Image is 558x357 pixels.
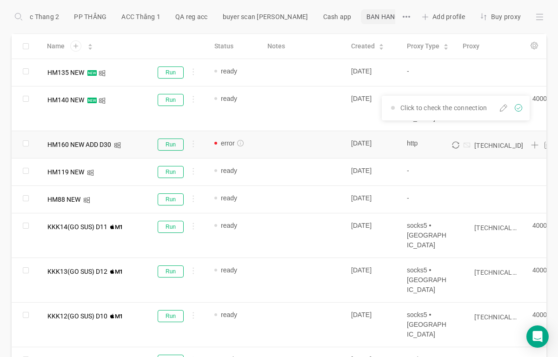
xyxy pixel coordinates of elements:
i: icon: windows [87,169,94,176]
i: icon: caret-down [88,46,93,49]
i: icon: caret-up [379,43,384,46]
div: ACC Thắng 1 [116,9,166,24]
div: - [407,66,448,76]
input: Search for proxy... [474,269,518,276]
div: Click to check the connection [400,103,487,113]
div: Buy proxy [476,9,525,24]
span: error [221,139,252,148]
div: Open Intercom Messenger [526,325,549,348]
button: Run [158,94,184,106]
div: - [407,193,448,203]
i: icon: windows [114,142,121,149]
span: ready [221,265,252,275]
span: [DATE] [351,139,372,147]
i: icon: caret-down [379,46,384,49]
button: Run [158,265,184,278]
span: Proxy [463,41,479,51]
i: icon: info-circle [237,140,244,146]
div: QA reg acc [170,9,213,24]
div: socks5 • [GEOGRAPHIC_DATA] [407,221,448,250]
span: [DATE] [351,311,372,318]
span: ready [221,193,252,203]
button: Run [158,166,184,178]
span: [DATE] [351,266,372,274]
span: [DATE] [351,67,372,75]
button: Run [158,221,184,233]
div: Add profile [418,9,469,24]
button: Run [158,66,184,79]
span: ready [221,94,252,103]
div: socks5 • [GEOGRAPHIC_DATA] [407,265,448,295]
span: ready [221,221,252,230]
div: Cash app [318,9,357,24]
input: Search for proxy... [474,142,524,149]
input: Search for proxy... [474,313,518,321]
div: HM140 NEW [47,97,84,103]
span: [DATE] [351,194,372,202]
div: HM119 NEW [47,169,84,175]
span: ready [221,166,252,175]
div: http [407,139,448,148]
span: Notes [267,41,285,51]
div: BAN HANG([PERSON_NAME]) [361,9,462,24]
span: KKK14(GO SUS) D11 [47,223,107,231]
span: Name [47,41,65,51]
div: socks5 • [GEOGRAPHIC_DATA] [407,310,448,339]
span: Proxy Type [407,41,439,51]
i: icon: caret-down [444,46,449,49]
div: - [407,166,448,176]
button: Run [158,310,184,322]
span: [DATE] [351,167,372,174]
div: PP THẮNG [68,9,112,24]
div: Sort [443,42,449,49]
span: HM160 NEW ADD D30 [47,141,111,148]
div: HM88 NEW [47,196,80,203]
div: Sort [87,42,93,49]
span: [DATE] [351,222,372,229]
div: Sort [379,42,384,49]
span: ready [221,66,252,76]
span: [DATE] [351,95,372,102]
span: Created [351,41,375,51]
i: icon: sync [452,141,459,149]
button: Run [158,139,184,151]
input: Search for proxy... [474,224,518,231]
span: KKK12(GO SUS) D10 [47,312,107,320]
div: buyer scan [PERSON_NAME] [217,9,314,24]
div: Acc Thang 2 [17,9,65,24]
div: HM135 NEW [47,69,84,76]
button: Run [158,193,184,205]
i: icon: windows [99,97,106,104]
i: icon: windows [83,197,90,204]
i: icon: windows [99,70,106,77]
span: Status [214,41,233,51]
span: ready [221,310,252,319]
i: icon: caret-up [88,43,93,46]
i: icon: caret-up [444,43,449,46]
span: KKK13(GO SUS) D12 [47,268,107,275]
